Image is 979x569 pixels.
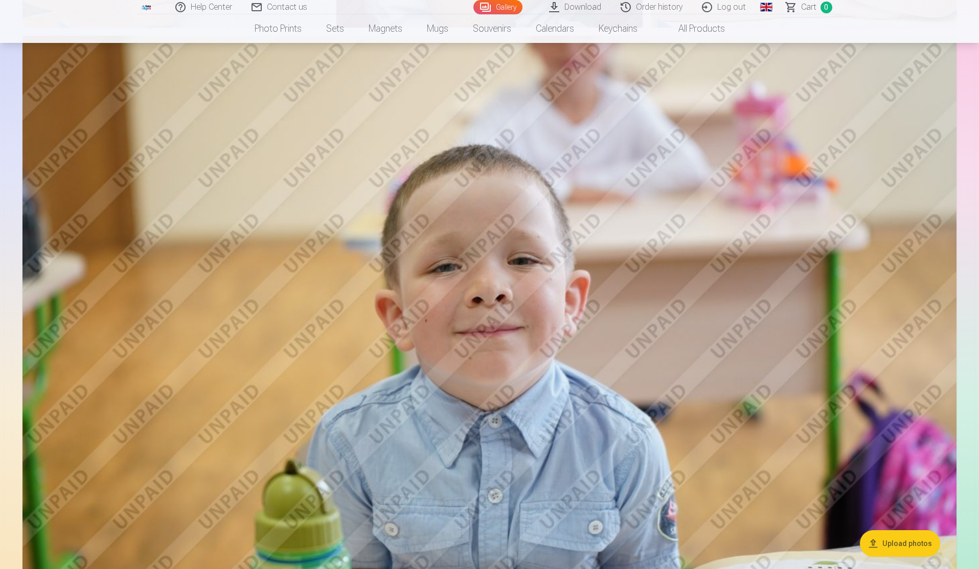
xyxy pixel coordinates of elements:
[314,14,356,43] a: Sets
[821,2,832,13] span: 0
[141,4,152,10] img: /fa2
[801,1,816,13] span: Сart
[586,14,650,43] a: Keychains
[356,14,415,43] a: Magnets
[242,14,314,43] a: Photo prints
[860,530,940,557] button: Upload photos
[415,14,461,43] a: Mugs
[523,14,586,43] a: Calendars
[650,14,737,43] a: All products
[461,14,523,43] a: Souvenirs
